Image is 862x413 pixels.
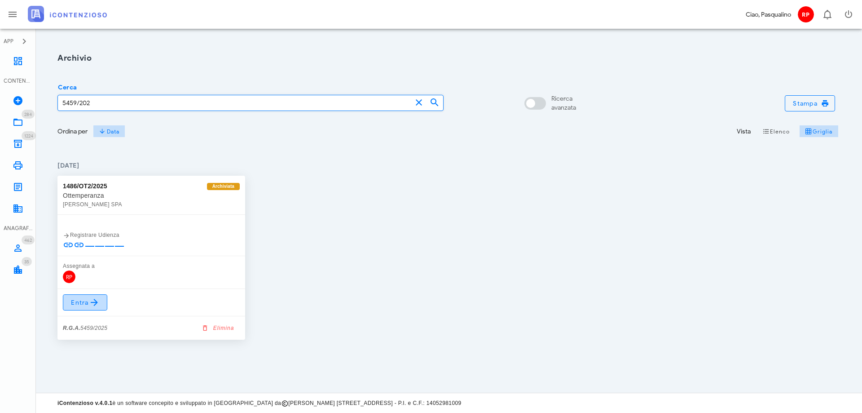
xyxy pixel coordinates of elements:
div: CONTENZIOSO [4,77,32,85]
div: 1486/OT2/2025 [63,181,107,191]
span: Distintivo [22,235,35,244]
span: 462 [24,237,32,243]
span: Archiviata [212,183,234,190]
button: RP [795,4,816,25]
button: Griglia [800,125,839,138]
span: RP [63,271,75,283]
button: Elimina [197,322,240,334]
span: Distintivo [22,110,35,119]
span: Entra [70,297,100,308]
button: clear icon [413,97,424,108]
span: Elenco [762,128,790,135]
div: Ottemperanza [63,191,240,200]
input: Cerca [58,95,412,111]
span: Distintivo [22,257,32,266]
span: Distintivo [22,131,36,140]
div: Assegnata a [63,262,240,271]
div: 5459/2025 [63,324,107,333]
span: 1224 [24,133,33,139]
div: ANAGRAFICA [4,224,32,232]
h4: [DATE] [57,161,840,170]
button: Stampa [785,95,835,111]
span: 284 [24,111,32,117]
div: Registrare Udienza [63,231,240,240]
span: Griglia [805,128,833,135]
a: Entra [63,294,107,311]
strong: iContenzioso v.4.0.1 [57,400,112,406]
span: Stampa [792,99,827,107]
button: Elenco [756,125,796,138]
span: Data [99,128,119,135]
span: RP [798,6,814,22]
span: Elimina [203,324,234,332]
button: Data [93,125,125,138]
label: Cerca [55,83,77,92]
button: Distintivo [816,4,838,25]
strong: R.G.A. [63,325,80,331]
span: 35 [24,259,29,265]
img: logo-text-2x.png [28,6,107,22]
div: Ciao, Pasqualino [746,10,791,19]
div: Ordina per [57,127,88,136]
div: Vista [737,127,751,136]
div: Ricerca avanzata [551,94,576,112]
div: [PERSON_NAME] SPA [63,200,240,209]
h1: Archivio [57,52,840,64]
